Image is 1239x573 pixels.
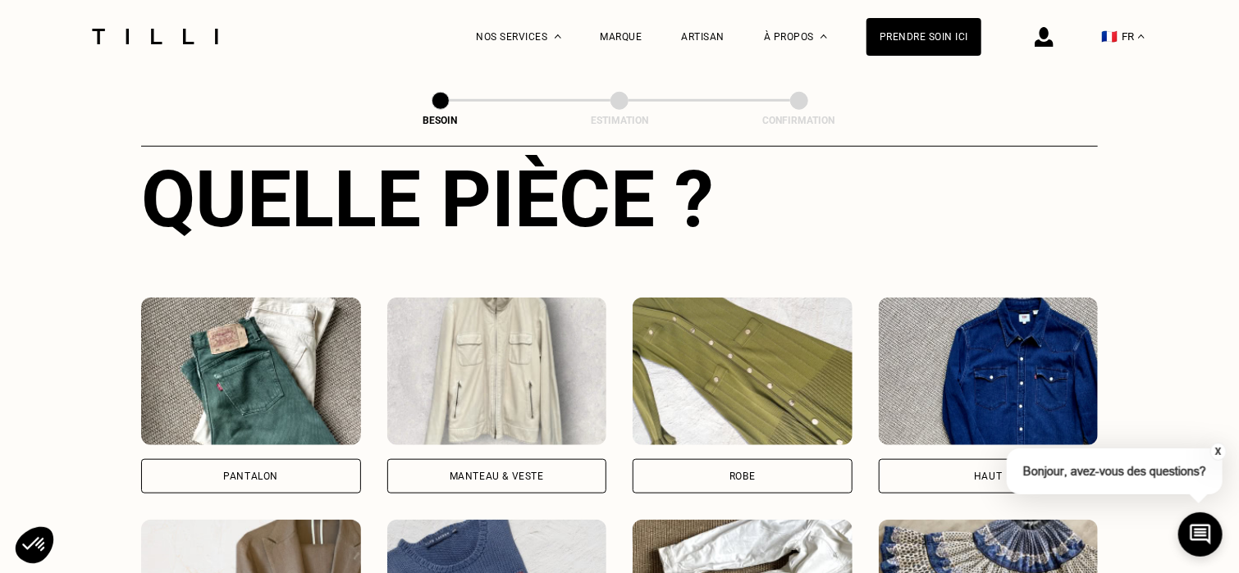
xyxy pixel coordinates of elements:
img: Tilli retouche votre Manteau & Veste [387,298,607,445]
span: 🇫🇷 [1101,29,1118,44]
div: Pantalon [223,471,278,481]
a: Artisan [682,31,725,43]
div: Besoin [359,115,523,126]
div: Manteau & Veste [450,471,544,481]
button: X [1210,443,1227,461]
img: Menu déroulant à propos [821,34,827,39]
p: Bonjour, avez-vous des questions? [1007,448,1223,494]
img: Tilli retouche votre Haut [879,298,1099,445]
div: Quelle pièce ? [141,153,1098,245]
a: Marque [601,31,642,43]
a: Prendre soin ici [866,18,981,56]
img: Menu déroulant [555,34,561,39]
div: Confirmation [717,115,881,126]
img: Logo du service de couturière Tilli [86,29,224,44]
div: Haut [974,471,1002,481]
img: Tilli retouche votre Pantalon [141,298,361,445]
div: Estimation [537,115,702,126]
img: menu déroulant [1138,34,1145,39]
img: Tilli retouche votre Robe [633,298,853,445]
div: Robe [729,471,755,481]
img: icône connexion [1035,27,1054,47]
